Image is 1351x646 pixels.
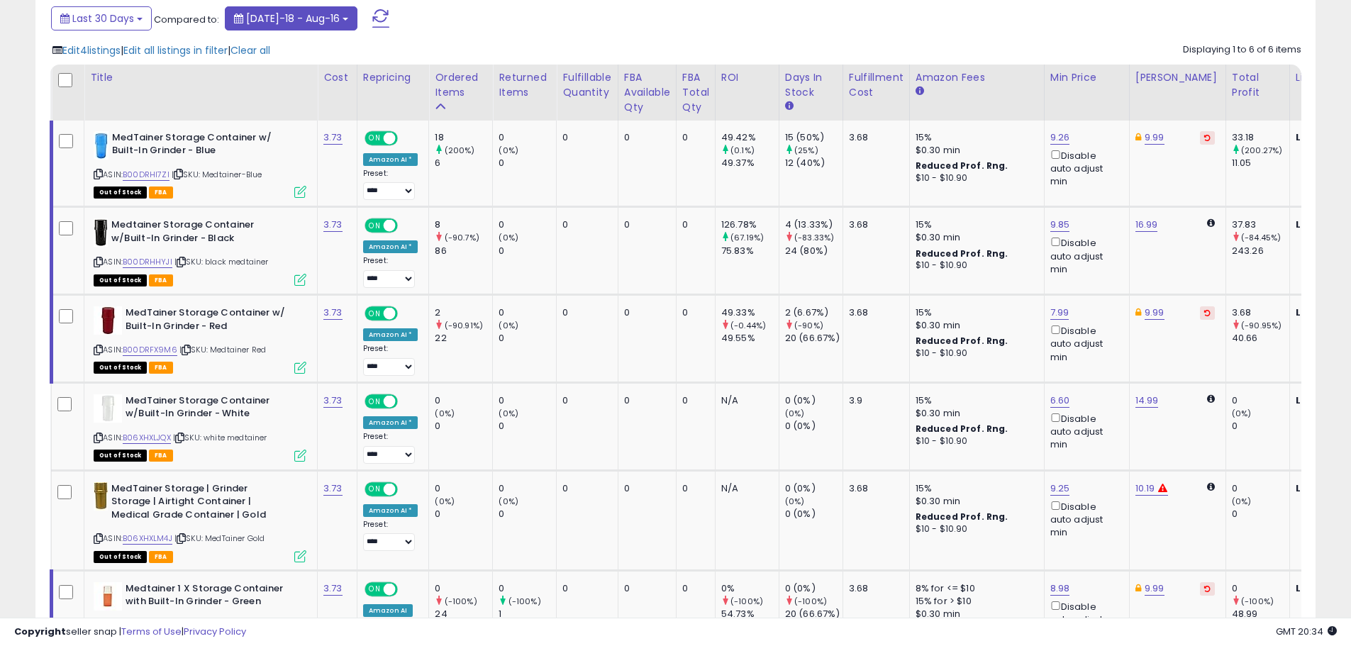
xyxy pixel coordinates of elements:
[366,308,384,320] span: ON
[785,508,843,520] div: 0 (0%)
[916,260,1033,272] div: $10 - $10.90
[1232,482,1289,495] div: 0
[508,596,541,607] small: (-100%)
[323,130,343,145] a: 3.73
[174,533,265,544] span: | SKU: MedTainer Gold
[1050,235,1118,276] div: Disable auto adjust min
[499,131,556,144] div: 0
[126,582,298,612] b: Medtainer 1 X Storage Container with Built-In Grinder - Green
[1135,481,1155,496] a: 10.19
[916,595,1033,608] div: 15% for > $10
[435,131,492,144] div: 18
[173,432,267,443] span: | SKU: white medtainer
[499,508,556,520] div: 0
[225,6,357,30] button: [DATE]-18 - Aug-16
[849,70,904,100] div: Fulfillment Cost
[363,169,418,201] div: Preset:
[1050,499,1118,540] div: Disable auto adjust min
[94,551,147,563] span: All listings that are currently out of stock and unavailable for purchase on Amazon
[123,344,177,356] a: B00DRFX9M6
[499,496,518,507] small: (0%)
[794,232,834,243] small: (-83.33%)
[396,132,418,144] span: OFF
[916,511,1008,523] b: Reduced Prof. Rng.
[785,482,843,495] div: 0 (0%)
[396,395,418,407] span: OFF
[51,6,152,30] button: Last 30 Days
[916,523,1033,535] div: $10 - $10.90
[246,11,340,26] span: [DATE]-18 - Aug-16
[123,43,228,57] span: Edit all listings in filter
[1050,411,1118,452] div: Disable auto adjust min
[721,482,768,495] div: N/A
[499,408,518,419] small: (0%)
[499,70,550,100] div: Returned Items
[785,420,843,433] div: 0 (0%)
[363,416,418,429] div: Amazon AI *
[94,362,147,374] span: All listings that are currently out of stock and unavailable for purchase on Amazon
[435,394,492,407] div: 0
[721,332,779,345] div: 49.55%
[916,582,1033,595] div: 8% for <= $10
[126,306,298,336] b: MedTainer Storage Container w/ Built-In Grinder - Red
[366,132,384,144] span: ON
[62,43,121,57] span: Edit 4 listings
[849,306,899,319] div: 3.68
[123,169,169,181] a: B00DRHI7ZI
[366,220,384,232] span: ON
[1135,218,1158,232] a: 16.99
[435,408,455,419] small: (0%)
[363,432,418,464] div: Preset:
[499,332,556,345] div: 0
[363,504,418,517] div: Amazon AI *
[94,394,122,423] img: 31bsFEMB4WL._SL40_.jpg
[94,186,147,199] span: All listings that are currently out of stock and unavailable for purchase on Amazon
[721,306,779,319] div: 49.33%
[323,394,343,408] a: 3.73
[396,483,418,495] span: OFF
[721,394,768,407] div: N/A
[1232,157,1289,169] div: 11.05
[785,157,843,169] div: 12 (40%)
[1050,481,1070,496] a: 9.25
[1232,496,1252,507] small: (0%)
[785,496,805,507] small: (0%)
[363,344,418,376] div: Preset:
[174,256,269,267] span: | SKU: black medtainer
[112,131,284,161] b: MedTainer Storage Container w/ Built-In Grinder - Blue
[94,306,306,372] div: ASIN:
[445,145,475,156] small: (200%)
[721,582,779,595] div: 0%
[111,218,284,248] b: Medtainer Storage Container w/Built-In Grinder - Black
[794,145,818,156] small: (25%)
[445,320,483,331] small: (-90.91%)
[52,43,270,57] div: | |
[682,70,709,115] div: FBA Total Qty
[916,144,1033,157] div: $0.30 min
[794,320,823,331] small: (-90%)
[1232,408,1252,419] small: (0%)
[363,70,423,85] div: Repricing
[94,218,306,284] div: ASIN:
[849,394,899,407] div: 3.9
[916,247,1008,260] b: Reduced Prof. Rng.
[94,306,122,335] img: 212CCs1s-8L._SL40_.jpg
[435,332,492,345] div: 22
[730,320,766,331] small: (-0.44%)
[682,218,704,231] div: 0
[121,625,182,638] a: Terms of Use
[916,160,1008,172] b: Reduced Prof. Rng.
[94,482,108,511] img: 31ejuLJperL._SL40_.jpg
[435,306,492,319] div: 2
[1241,596,1274,607] small: (-100%)
[323,70,351,85] div: Cost
[1232,394,1289,407] div: 0
[184,625,246,638] a: Privacy Policy
[363,256,418,288] div: Preset:
[682,482,704,495] div: 0
[916,306,1033,319] div: 15%
[916,172,1033,184] div: $10 - $10.90
[435,508,492,520] div: 0
[149,551,173,563] span: FBA
[916,423,1008,435] b: Reduced Prof. Rng.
